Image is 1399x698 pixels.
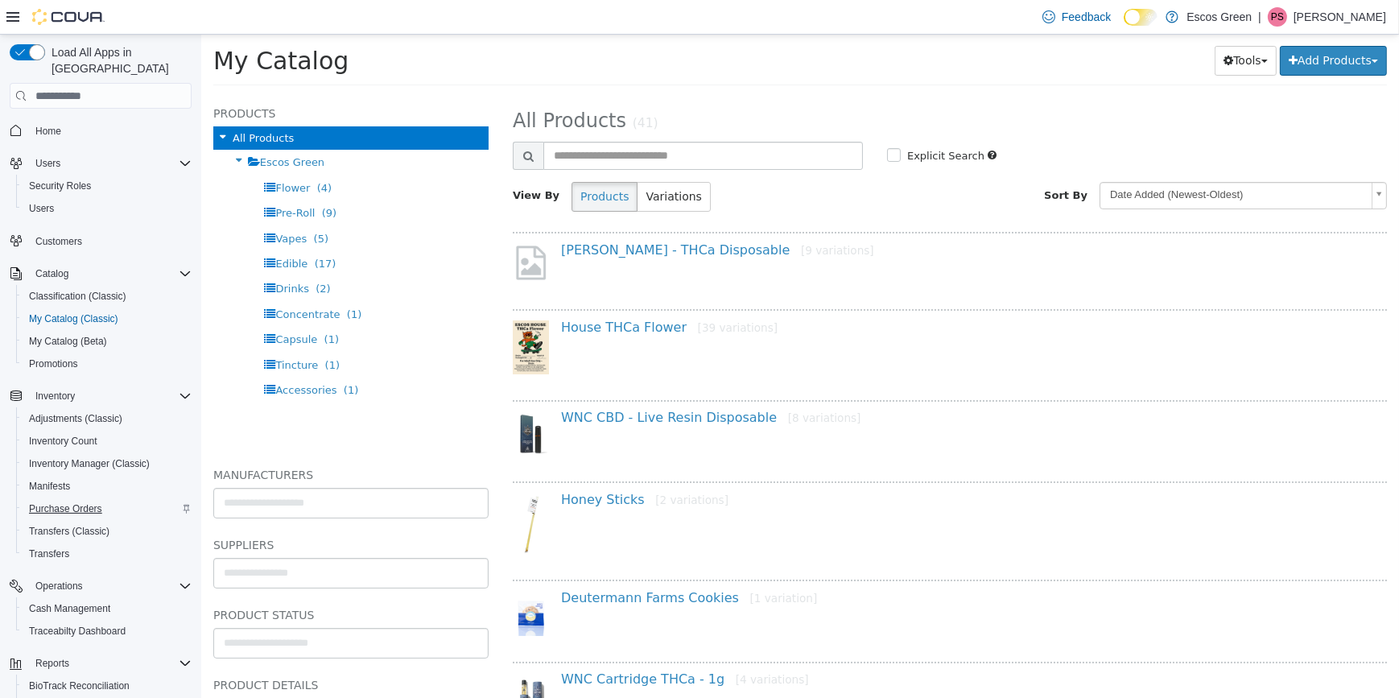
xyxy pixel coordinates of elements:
small: [39 variations] [497,287,576,299]
a: Cash Management [23,599,117,618]
span: View By [312,155,358,167]
button: Cash Management [16,597,198,620]
a: Security Roles [23,176,97,196]
span: Date Added (Newest-Oldest) [899,148,1164,173]
button: Customers [3,229,198,253]
span: Cash Management [29,602,110,615]
small: (41) [431,81,457,96]
span: Inventory [29,386,192,406]
span: Reports [35,657,69,670]
button: Promotions [16,353,198,375]
a: House THCa Flower[39 variations] [360,285,576,300]
span: Users [29,154,192,173]
span: Concentrate [74,274,138,286]
span: Home [35,125,61,138]
a: Date Added (Newest-Oldest) [898,147,1186,175]
a: Home [29,122,68,141]
a: Inventory Count [23,432,104,451]
button: Purchase Orders [16,498,198,520]
a: BioTrack Reconciliation [23,676,136,696]
a: Manifests [23,477,76,496]
span: BioTrack Reconciliation [23,676,192,696]
span: Cash Management [23,599,192,618]
button: Manifests [16,475,198,498]
a: Honey Sticks[2 variations] [360,457,527,473]
small: [2 variations] [454,459,527,472]
a: WNC CBD - Live Resin Disposable[8 variations] [360,375,659,390]
a: My Catalog (Beta) [23,332,113,351]
h5: Product Status [12,571,287,590]
a: Deutermann Farms Cookies[1 variation] [360,556,616,571]
span: Vapes [74,198,105,210]
a: Feedback [1036,1,1117,33]
p: Escos Green [1186,7,1252,27]
span: (4) [116,147,130,159]
span: (5) [113,198,127,210]
span: (1) [146,274,160,286]
button: My Catalog (Classic) [16,308,198,330]
span: All Products [31,97,93,109]
span: Dark Mode [1124,26,1125,27]
small: [9 variations] [600,209,673,222]
a: Promotions [23,354,85,374]
label: Explicit Search [702,114,783,130]
button: Traceabilty Dashboard [16,620,198,642]
span: Manifests [29,480,70,493]
button: Products [370,147,436,177]
span: Customers [29,231,192,251]
span: Edible [74,223,106,235]
button: Inventory [3,385,198,407]
span: Inventory Count [29,435,97,448]
button: Adjustments (Classic) [16,407,198,430]
span: Promotions [23,354,192,374]
button: Reports [3,652,198,675]
span: (2) [114,248,129,260]
button: Tools [1013,11,1075,41]
span: Catalog [35,267,68,280]
img: 150 [312,286,348,341]
span: Users [35,157,60,170]
h5: Products [12,69,287,89]
span: Users [29,202,54,215]
a: Classification (Classic) [23,287,133,306]
span: Home [29,120,192,140]
span: Flower [74,147,109,159]
span: Purchase Orders [29,502,102,515]
button: Operations [29,576,89,596]
button: Transfers (Classic) [16,520,198,543]
span: Inventory Manager (Classic) [29,457,150,470]
button: Users [3,152,198,175]
span: Feedback [1062,9,1111,25]
span: Sort By [843,155,886,167]
span: Classification (Classic) [23,287,192,306]
span: Adjustments (Classic) [29,412,122,425]
span: (9) [121,172,135,184]
span: Customers [35,235,82,248]
span: (1) [124,324,138,337]
h5: Product Details [12,641,287,660]
button: Add Products [1079,11,1186,41]
p: [PERSON_NAME] [1294,7,1386,27]
span: (1) [142,349,157,361]
button: Catalog [29,264,75,283]
span: Escos Green [59,122,123,134]
span: Security Roles [29,180,91,192]
h5: Manufacturers [12,431,287,450]
img: 150 [312,638,348,684]
div: Peyton Sweet [1268,7,1287,27]
span: Classification (Classic) [29,290,126,303]
button: My Catalog (Beta) [16,330,198,353]
span: My Catalog (Classic) [29,312,118,325]
span: Catalog [29,264,192,283]
span: Security Roles [23,176,192,196]
button: Inventory Count [16,430,198,452]
span: (17) [113,223,135,235]
span: Promotions [29,357,78,370]
span: Traceabilty Dashboard [23,622,192,641]
a: Purchase Orders [23,499,109,518]
button: Transfers [16,543,198,565]
span: PS [1271,7,1284,27]
span: Capsule [74,299,116,311]
span: Accessories [74,349,135,361]
button: Inventory [29,386,81,406]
